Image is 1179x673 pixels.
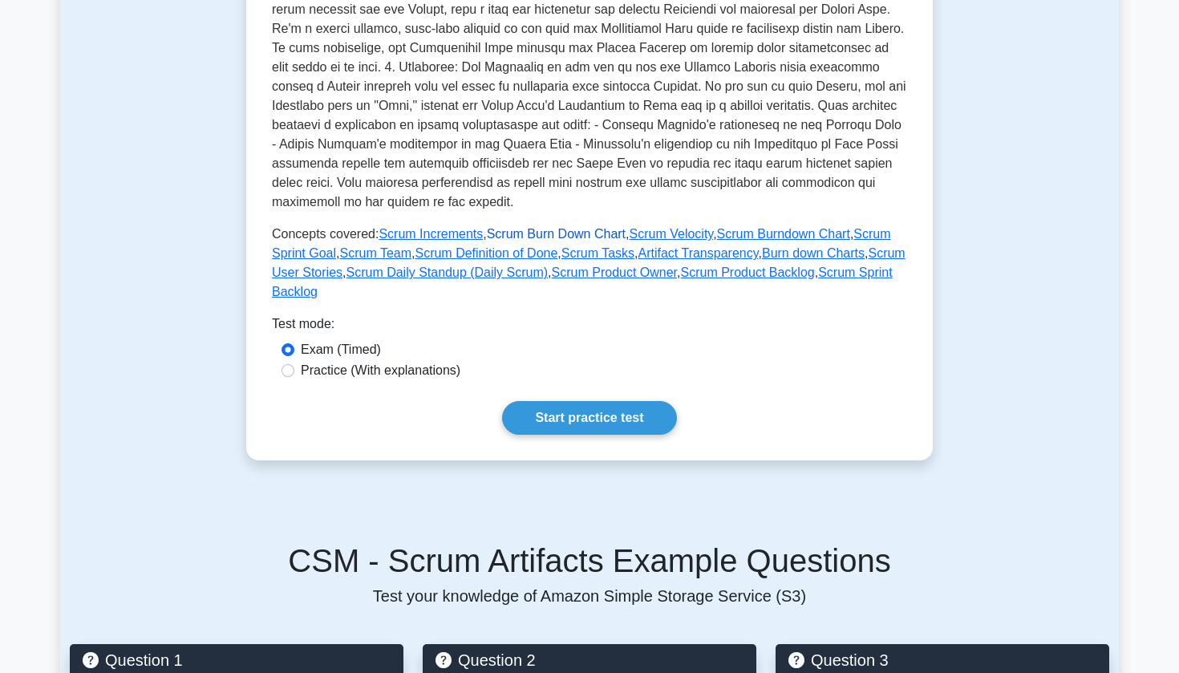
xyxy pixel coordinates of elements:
a: Scrum Product Backlog [681,266,815,279]
p: Concepts covered: , , , , , , , , , , , , , , [272,225,907,302]
a: Scrum Burn Down Chart [487,227,626,241]
a: Scrum Tasks [561,246,634,260]
h5: CSM - Scrum Artifacts Example Questions [70,541,1109,580]
h5: Question 1 [83,651,391,670]
a: Artifact Transparency [638,246,759,260]
a: Start practice test [502,401,676,435]
label: Practice (With explanations) [301,361,460,380]
a: Scrum Daily Standup (Daily Scrum) [346,266,548,279]
a: Scrum Definition of Done [415,246,557,260]
a: Scrum Team [340,246,412,260]
h5: Question 2 [436,651,743,670]
label: Exam (Timed) [301,340,381,359]
p: Test your knowledge of Amazon Simple Storage Service (S3) [70,586,1109,606]
a: Scrum Velocity [630,227,714,241]
a: Scrum Product Owner [552,266,678,279]
a: Scrum Sprint Backlog [272,266,893,298]
a: Scrum Increments [379,227,483,241]
h5: Question 3 [788,651,1096,670]
div: Test mode: [272,314,907,340]
a: Burn down Charts [762,246,865,260]
a: Scrum Burndown Chart [717,227,850,241]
